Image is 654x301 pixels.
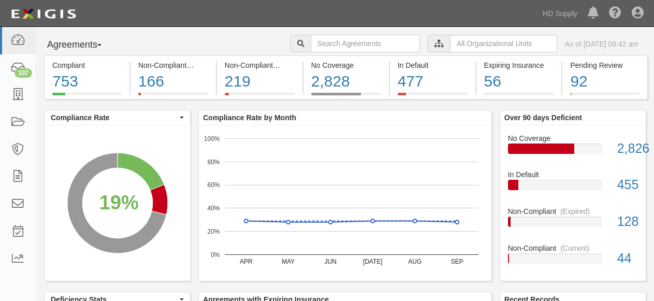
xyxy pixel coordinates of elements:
div: In Default [500,169,646,180]
text: 80% [208,158,220,165]
text: 100% [204,135,220,142]
b: Over 90 days Deficient [504,113,582,122]
text: [DATE] [363,258,383,265]
button: Compliance Rate [45,110,190,125]
svg: A chart. [199,125,491,281]
div: 166 [138,70,208,93]
text: 0% [211,251,220,258]
div: Non-Compliant [500,243,646,253]
div: 92 [570,70,640,93]
div: 477 [398,70,468,93]
div: 2,826 [609,139,646,158]
img: logo-5460c22ac91f19d4615b14bd174203de0afe785f0fc80cf4dbbc73dc1793850b.png [8,5,79,23]
div: (Expired) [560,206,590,217]
text: 60% [208,181,220,189]
a: Compliant753 [44,93,129,101]
div: (Expired) [277,60,307,70]
div: Compliant [52,60,122,70]
a: In Default477 [390,93,475,101]
a: In Default455 [508,169,638,206]
text: SEP [451,258,463,265]
a: Non-Compliant(Expired)128 [508,206,638,243]
div: Non-Compliant (Expired) [225,60,295,70]
text: APR [240,258,253,265]
text: 20% [208,228,220,235]
input: Search Agreements [311,35,420,52]
div: (Current) [560,243,589,253]
input: All Organizational Units [450,35,557,52]
div: 753 [52,70,122,93]
i: Help Center - Complianz [609,7,621,20]
svg: A chart. [45,125,191,281]
div: Non-Compliant [500,206,646,217]
div: 19% [99,189,139,217]
span: Compliance Rate [51,112,177,123]
div: 128 [609,212,646,231]
text: JUN [325,258,337,265]
div: As of [DATE] 09:42 am [565,39,638,49]
a: HD Supply [537,3,583,24]
div: No Coverage [311,60,381,70]
text: AUG [408,258,422,265]
div: 44 [609,249,646,268]
b: Compliance Rate by Month [203,113,296,122]
div: 455 [609,176,646,194]
div: (Current) [191,60,220,70]
div: 219 [225,70,295,93]
div: 2,828 [311,70,381,93]
a: Non-Compliant(Expired)219 [217,93,302,101]
a: Expiring Insurance56 [476,93,562,101]
a: Pending Review92 [562,93,648,101]
div: Pending Review [570,60,640,70]
a: No Coverage2,828 [303,93,389,101]
div: 56 [484,70,554,93]
a: Non-Compliant(Current)166 [130,93,216,101]
div: No Coverage [500,133,646,144]
div: Non-Compliant (Current) [138,60,208,70]
text: 40% [208,205,220,212]
a: Non-Compliant(Current)44 [508,243,638,272]
div: In Default [398,60,468,70]
div: Expiring Insurance [484,60,554,70]
text: MAY [282,258,295,265]
button: Agreements [44,35,122,55]
div: 107 [14,68,32,78]
a: No Coverage2,826 [508,133,638,170]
